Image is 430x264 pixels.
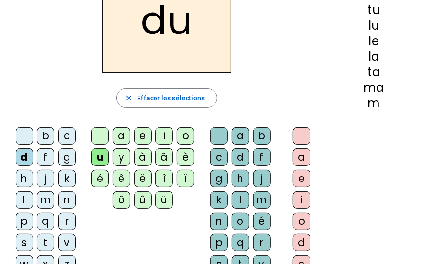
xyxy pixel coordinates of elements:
div: q [232,234,249,251]
div: ë [134,170,152,187]
div: a [293,148,310,166]
div: î [155,170,173,187]
div: m [333,98,414,109]
div: c [210,148,228,166]
div: h [16,170,33,187]
div: r [253,234,271,251]
div: m [253,191,271,209]
div: o [293,213,310,230]
div: t [37,234,54,251]
div: o [177,127,194,145]
div: f [253,148,271,166]
div: é [253,213,271,230]
div: b [253,127,271,145]
div: d [232,148,249,166]
div: k [210,191,228,209]
div: f [37,148,54,166]
div: e [134,127,152,145]
div: e [293,170,310,187]
button: Effacer les sélections [116,88,217,108]
div: p [16,213,33,230]
div: l [232,191,249,209]
div: ô [113,191,130,209]
div: a [113,127,130,145]
div: â [155,148,173,166]
div: g [210,170,228,187]
div: ü [155,191,173,209]
div: lu [333,20,414,32]
div: i [293,191,310,209]
span: Effacer les sélections [137,92,205,104]
div: n [58,191,76,209]
div: la [333,51,414,63]
div: a [232,127,249,145]
div: è [177,148,194,166]
div: m [37,191,54,209]
div: le [333,35,414,47]
div: j [253,170,271,187]
div: v [58,234,76,251]
div: g [58,148,76,166]
div: h [232,170,249,187]
div: s [16,234,33,251]
div: y [113,148,130,166]
div: k [58,170,76,187]
div: c [58,127,76,145]
div: l [16,191,33,209]
div: n [210,213,228,230]
div: j [37,170,54,187]
div: r [58,213,76,230]
div: é [91,170,109,187]
div: i [155,127,173,145]
div: û [134,191,152,209]
div: ï [177,170,194,187]
div: ma [333,82,414,94]
div: u [91,148,109,166]
div: d [293,234,310,251]
div: tu [333,4,414,16]
div: ta [333,66,414,78]
div: p [210,234,228,251]
div: b [37,127,54,145]
div: à [134,148,152,166]
div: o [232,213,249,230]
mat-icon: close [124,94,133,102]
div: q [37,213,54,230]
div: ê [113,170,130,187]
div: d [16,148,33,166]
